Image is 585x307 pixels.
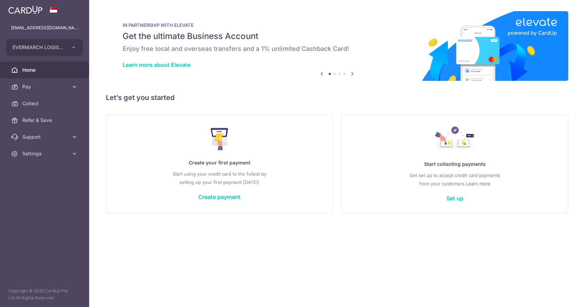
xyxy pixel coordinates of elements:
[106,92,568,103] h5: Let’s get you started
[22,117,68,124] span: Refer & Save
[356,160,554,168] p: Start collecting payments
[6,39,83,56] button: EVERMARCH LOGISTICS (S) PTE LTD
[123,45,552,53] h6: Enjoy free local and overseas transfers and a 1% unlimited Cashback Card!
[435,126,475,152] img: Collect Payment
[11,24,78,31] p: [EMAIL_ADDRESS][DOMAIN_NAME]
[22,133,68,140] span: Support
[22,100,68,107] span: Collect
[120,159,319,167] p: Create your first payment
[8,6,42,14] img: CardUp
[198,193,241,200] a: Create payment
[120,170,319,186] p: Start using your credit card to the fullest by setting up your first payment [DATE]!
[211,128,228,150] img: Make Payment
[123,31,552,42] h5: Get the ultimate Business Account
[356,171,554,188] p: Get set up to accept credit card payments from your customers.
[466,179,491,188] a: Learn more
[106,11,568,81] img: Renovation banner
[22,150,68,157] span: Settings
[13,44,64,51] span: EVERMARCH LOGISTICS (S) PTE LTD
[123,61,190,68] a: Learn more about Elevate
[22,67,68,74] span: Home
[123,22,552,28] p: IN PARTNERSHIP WITH ELEVATE
[22,83,68,90] span: Pay
[446,195,463,202] a: Set up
